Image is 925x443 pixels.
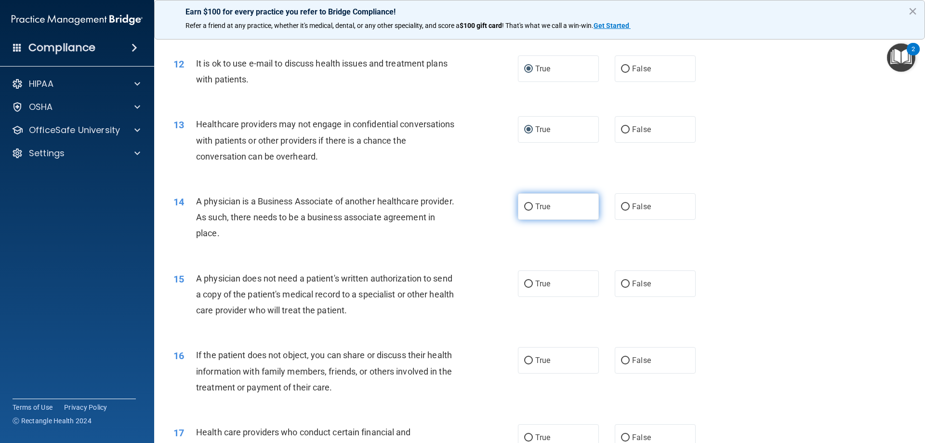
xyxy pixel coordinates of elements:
span: True [535,356,550,365]
input: False [621,203,630,211]
span: True [535,279,550,288]
span: A physician does not need a patient's written authorization to send a copy of the patient's medic... [196,273,454,315]
span: True [535,125,550,134]
span: 15 [173,273,184,285]
input: True [524,66,533,73]
span: 12 [173,58,184,70]
span: It is ok to use e-mail to discuss health issues and treatment plans with patients. [196,58,448,84]
p: Settings [29,148,65,159]
a: Terms of Use [13,403,53,412]
input: False [621,66,630,73]
a: OfficeSafe University [12,124,140,136]
p: OfficeSafe University [29,124,120,136]
span: 17 [173,427,184,439]
span: 14 [173,196,184,208]
input: True [524,357,533,364]
a: Privacy Policy [64,403,107,412]
a: Settings [12,148,140,159]
span: True [535,64,550,73]
button: Open Resource Center, 2 new notifications [887,43,915,72]
span: ! That's what we call a win-win. [502,22,594,29]
input: False [621,281,630,288]
span: False [632,279,651,288]
span: False [632,202,651,211]
input: True [524,434,533,442]
input: True [524,126,533,134]
input: True [524,281,533,288]
a: OSHA [12,101,140,113]
span: True [535,433,550,442]
span: 13 [173,119,184,131]
span: If the patient does not object, you can share or discuss their health information with family mem... [196,350,452,392]
button: Close [908,3,917,19]
a: Get Started [594,22,631,29]
input: True [524,203,533,211]
span: 16 [173,350,184,362]
input: False [621,126,630,134]
div: 2 [912,49,915,62]
h4: Compliance [28,41,95,54]
span: False [632,125,651,134]
span: A physician is a Business Associate of another healthcare provider. As such, there needs to be a ... [196,196,454,238]
span: Refer a friend at any practice, whether it's medical, dental, or any other speciality, and score a [185,22,460,29]
input: False [621,357,630,364]
strong: Get Started [594,22,629,29]
p: HIPAA [29,78,53,90]
span: False [632,433,651,442]
span: True [535,202,550,211]
img: PMB logo [12,10,143,29]
span: Ⓒ Rectangle Health 2024 [13,416,92,426]
input: False [621,434,630,442]
span: False [632,356,651,365]
p: Earn $100 for every practice you refer to Bridge Compliance! [185,7,894,16]
a: HIPAA [12,78,140,90]
span: Healthcare providers may not engage in confidential conversations with patients or other provider... [196,119,455,161]
p: OSHA [29,101,53,113]
strong: $100 gift card [460,22,502,29]
span: False [632,64,651,73]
